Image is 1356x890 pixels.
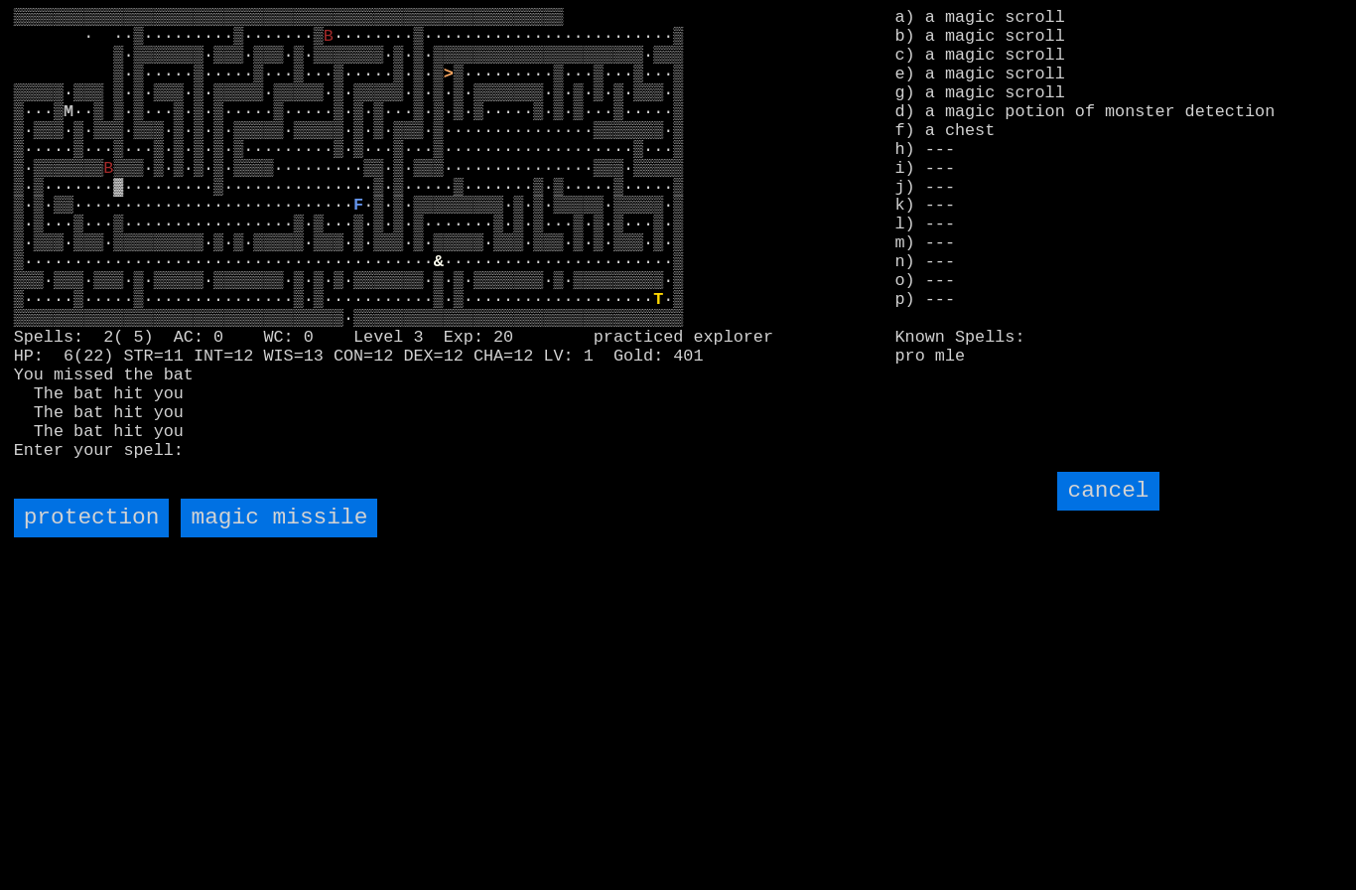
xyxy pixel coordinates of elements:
[181,499,377,537] input: magic missile
[324,27,334,46] font: B
[444,65,454,83] font: >
[353,196,363,215] font: F
[64,102,73,121] font: M
[653,290,663,309] font: T
[895,9,1343,276] stats: a) a magic scroll b) a magic scroll c) a magic scroll e) a magic scroll g) a magic scroll d) a ma...
[1057,472,1158,511] input: cancel
[434,252,444,271] font: &
[14,9,869,454] larn: ▒▒▒▒▒▒▒▒▒▒▒▒▒▒▒▒▒▒▒▒▒▒▒▒▒▒▒▒▒▒▒▒▒▒▒▒▒▒▒▒▒▒▒▒▒▒▒▒▒▒▒▒▒▒▒ · ··▒·········▒·······▒ ········▒········...
[103,159,113,178] font: B
[14,499,170,537] input: protection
